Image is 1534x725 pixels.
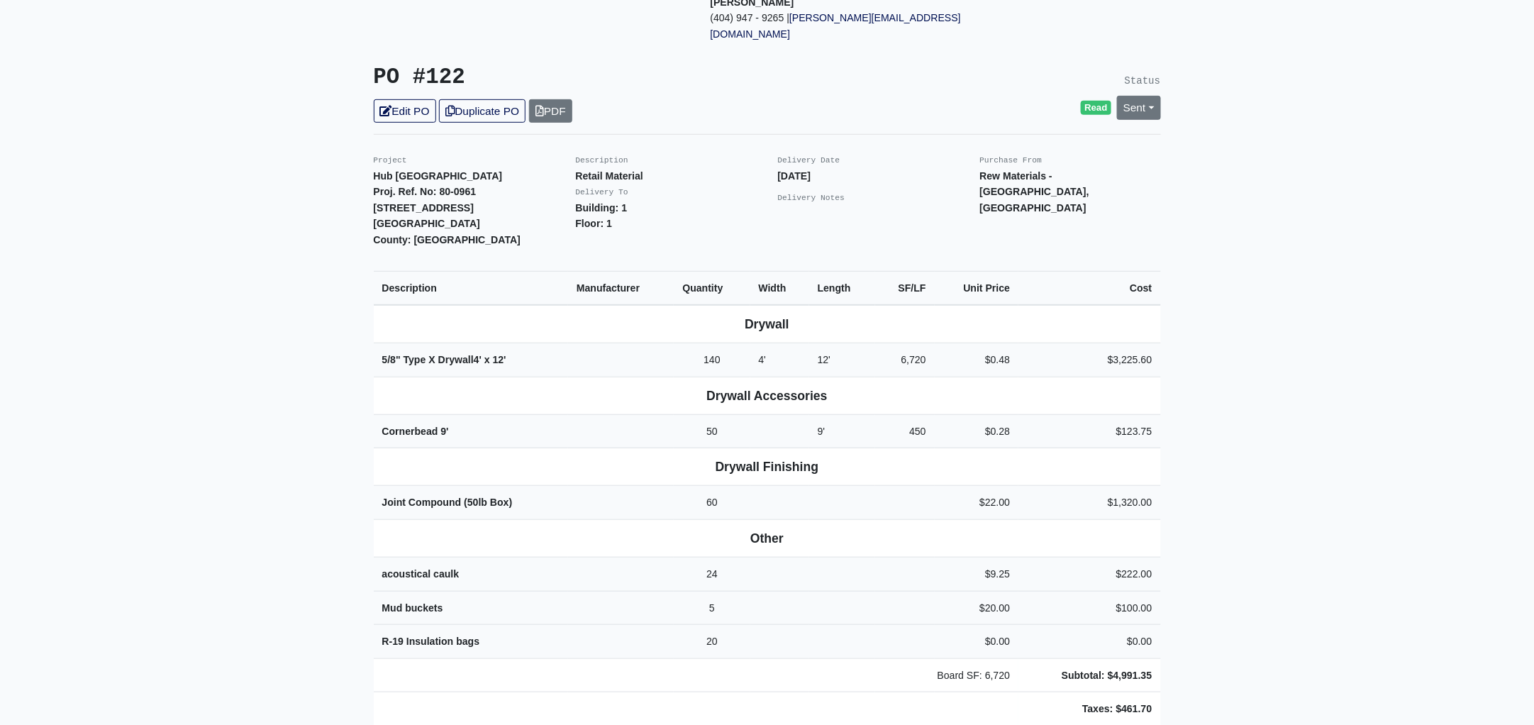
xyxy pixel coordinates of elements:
td: Subtotal: $4,991.35 [1018,658,1160,692]
td: $3,225.60 [1018,343,1160,377]
span: Board SF: 6,720 [938,670,1011,681]
strong: Floor: 1 [576,218,613,229]
td: 60 [674,486,750,520]
small: Project [374,156,407,165]
p: Rew Materials - [GEOGRAPHIC_DATA], [GEOGRAPHIC_DATA] [980,168,1161,216]
a: Duplicate PO [439,99,526,123]
strong: Building: 1 [576,202,628,214]
b: Drywall [745,317,789,331]
td: $0.28 [935,414,1019,448]
span: Read [1081,101,1111,115]
td: 5 [674,591,750,625]
td: $1,320.00 [1018,486,1160,520]
strong: Retail Material [576,170,643,182]
strong: Proj. Ref. No: 80-0961 [374,186,477,197]
small: Delivery Date [778,156,840,165]
strong: R-19 Insulation bags [382,636,480,647]
small: Purchase From [980,156,1043,165]
td: $22.00 [935,486,1019,520]
td: 50 [674,414,750,448]
span: 4' [759,354,767,365]
span: 9' [818,426,826,437]
td: $0.00 [1018,625,1160,659]
th: SF/LF [875,271,934,305]
span: x [484,354,490,365]
span: 12' [493,354,506,365]
th: Manufacturer [568,271,674,305]
th: Cost [1018,271,1160,305]
a: [PERSON_NAME][EMAIL_ADDRESS][DOMAIN_NAME] [711,12,961,40]
td: $123.75 [1018,414,1160,448]
strong: County: [GEOGRAPHIC_DATA] [374,234,521,245]
td: $9.25 [935,558,1019,592]
small: Description [576,156,628,165]
td: $0.00 [935,625,1019,659]
a: Edit PO [374,99,436,123]
strong: Cornerbead [382,426,449,437]
strong: Joint Compound (50lb Box) [382,497,513,508]
small: Status [1125,75,1161,87]
span: 9' [440,426,448,437]
td: 6,720 [875,343,934,377]
small: Delivery Notes [778,194,845,202]
td: $100.00 [1018,591,1160,625]
b: Other [750,531,784,546]
a: PDF [529,99,572,123]
th: Length [809,271,876,305]
b: Drywall Accessories [706,389,828,403]
th: Quantity [674,271,750,305]
small: Delivery To [576,188,628,197]
strong: acoustical caulk [382,568,460,580]
th: Description [374,271,568,305]
td: $0.48 [935,343,1019,377]
span: 12' [818,354,830,365]
strong: Mud buckets [382,602,443,614]
span: 4' [474,354,482,365]
a: Sent [1117,96,1161,119]
h3: PO #122 [374,65,757,91]
td: 140 [674,343,750,377]
td: 24 [674,558,750,592]
strong: 5/8" Type X Drywall [382,354,506,365]
td: $20.00 [935,591,1019,625]
b: Drywall Finishing [716,460,819,474]
th: Unit Price [935,271,1019,305]
strong: [DATE] [778,170,811,182]
td: $222.00 [1018,558,1160,592]
p: (404) 947 - 9265 | [711,10,1026,42]
td: 450 [875,414,934,448]
strong: Hub [GEOGRAPHIC_DATA] [374,170,503,182]
strong: [GEOGRAPHIC_DATA] [374,218,480,229]
th: Width [750,271,809,305]
strong: [STREET_ADDRESS] [374,202,474,214]
td: 20 [674,625,750,659]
